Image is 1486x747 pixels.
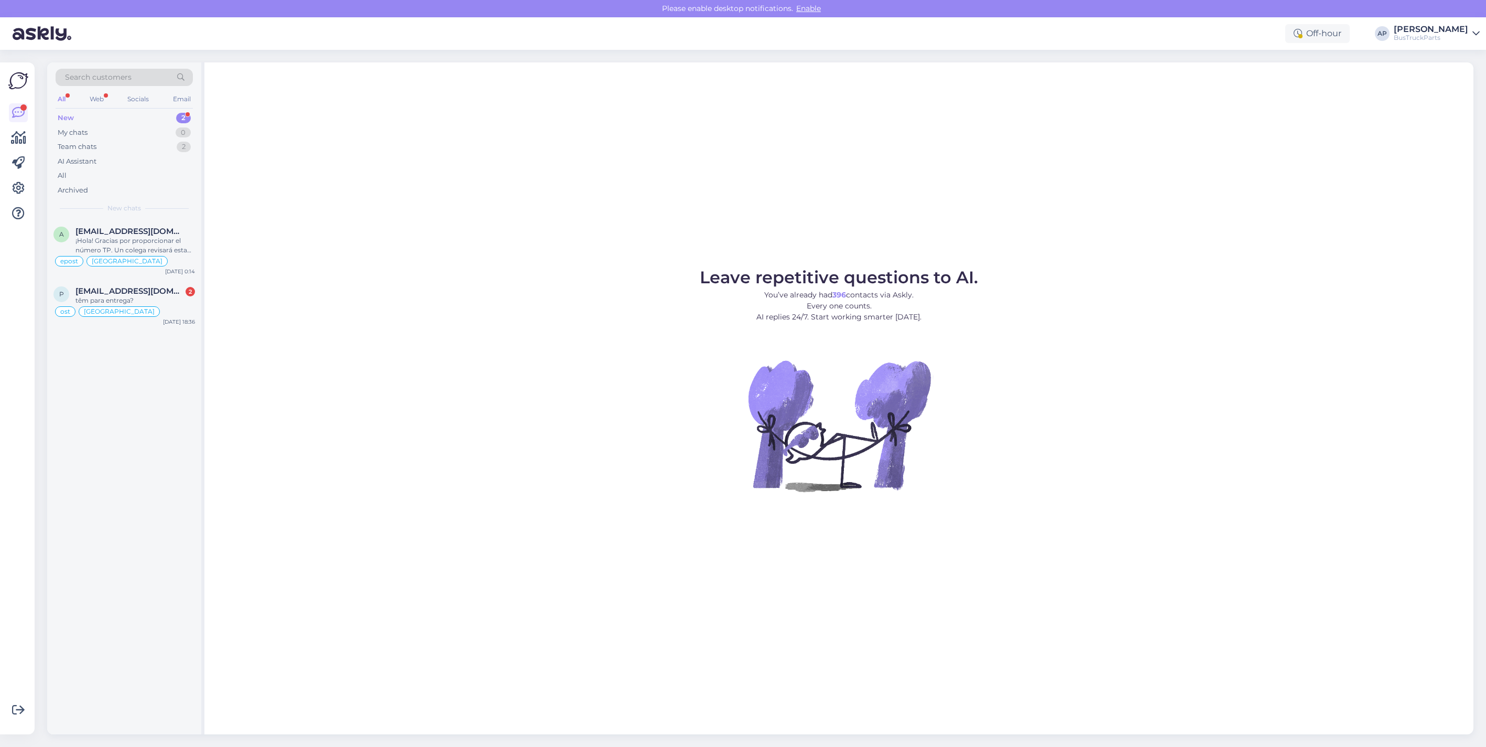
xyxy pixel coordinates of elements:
[59,230,64,238] span: a
[75,286,185,296] span: pecas@mssassistencia.pt
[58,170,67,181] div: All
[1394,34,1468,42] div: BusTruckParts
[171,92,193,106] div: Email
[177,142,191,152] div: 2
[88,92,106,106] div: Web
[84,308,155,315] span: [GEOGRAPHIC_DATA]
[125,92,151,106] div: Socials
[832,290,846,300] b: 396
[58,185,88,196] div: Archived
[75,296,195,305] div: têm para entrega?
[700,267,978,287] span: Leave repetitive questions to AI.
[1394,25,1480,42] a: [PERSON_NAME]BusTruckParts
[59,290,64,298] span: p
[60,308,70,315] span: ost
[58,156,96,167] div: AI Assistant
[75,236,195,255] div: ¡Hola! Gracias por proporcionar el número TP. Un colega revisará esta información y se pondrá en ...
[176,127,191,138] div: 0
[60,258,78,264] span: epost
[75,227,185,236] span: aasorza@yahoo.com
[1375,26,1390,41] div: AP
[1285,24,1350,43] div: Off-hour
[165,268,195,275] div: [DATE] 0:14
[745,331,934,520] img: No Chat active
[700,290,978,323] p: You’ve already had contacts via Askly. Every one counts. AI replies 24/7. Start working smarter [...
[176,113,191,123] div: 2
[65,72,132,83] span: Search customers
[8,71,28,91] img: Askly Logo
[92,258,162,264] span: [GEOGRAPHIC_DATA]
[56,92,68,106] div: All
[793,4,824,13] span: Enable
[107,204,141,213] span: New chats
[58,142,96,152] div: Team chats
[1394,25,1468,34] div: [PERSON_NAME]
[58,113,74,123] div: New
[163,318,195,326] div: [DATE] 18:36
[186,287,195,296] div: 2
[58,127,88,138] div: My chats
